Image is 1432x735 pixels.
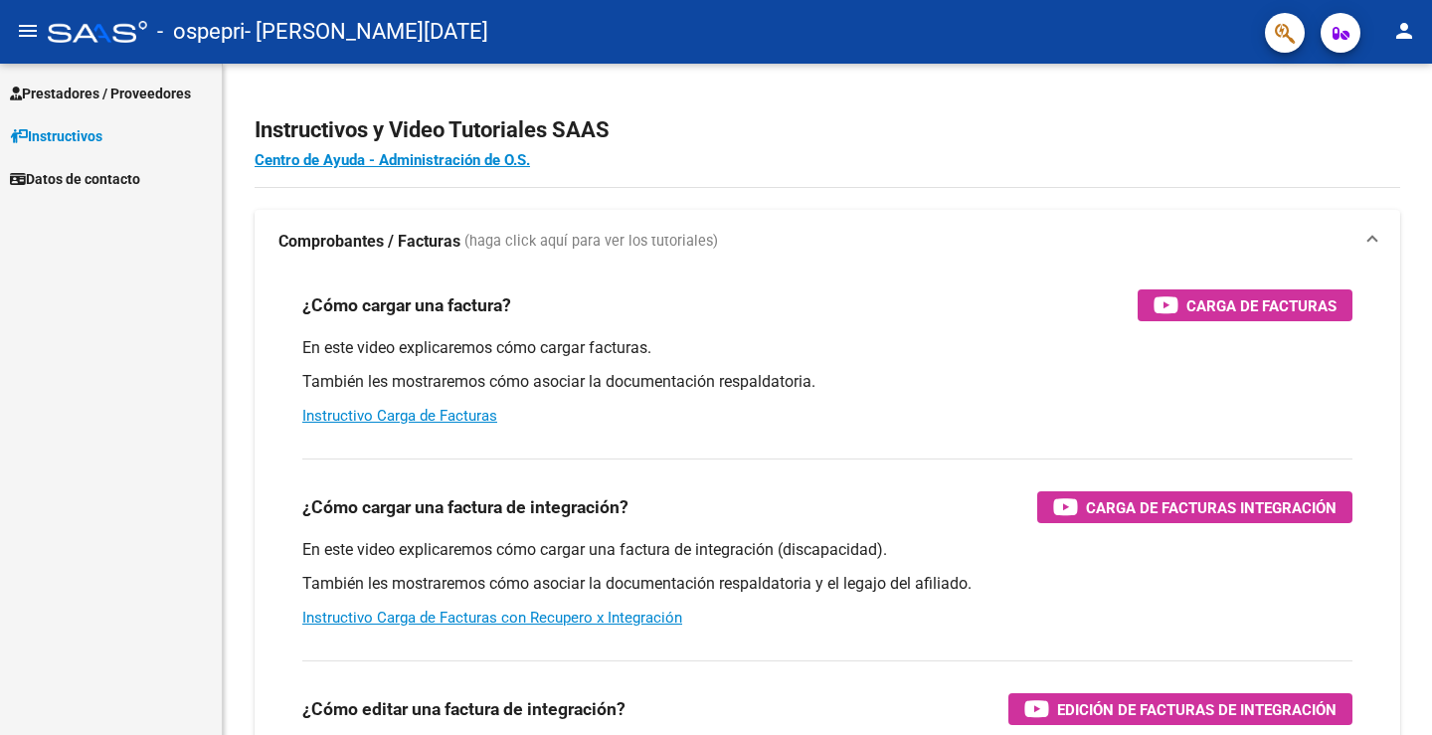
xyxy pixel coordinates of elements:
h3: ¿Cómo cargar una factura? [302,291,511,319]
button: Carga de Facturas [1138,289,1352,321]
span: - [PERSON_NAME][DATE] [245,10,488,54]
mat-expansion-panel-header: Comprobantes / Facturas (haga click aquí para ver los tutoriales) [255,210,1400,274]
p: También les mostraremos cómo asociar la documentación respaldatoria y el legajo del afiliado. [302,573,1352,595]
span: - ospepri [157,10,245,54]
span: Instructivos [10,125,102,147]
span: Datos de contacto [10,168,140,190]
mat-icon: menu [16,19,40,43]
button: Edición de Facturas de integración [1008,693,1352,725]
p: También les mostraremos cómo asociar la documentación respaldatoria. [302,371,1352,393]
p: En este video explicaremos cómo cargar una factura de integración (discapacidad). [302,539,1352,561]
strong: Comprobantes / Facturas [278,231,460,253]
iframe: Intercom live chat [1364,667,1412,715]
h2: Instructivos y Video Tutoriales SAAS [255,111,1400,149]
span: Carga de Facturas [1186,293,1337,318]
p: En este video explicaremos cómo cargar facturas. [302,337,1352,359]
span: Prestadores / Proveedores [10,83,191,104]
a: Instructivo Carga de Facturas con Recupero x Integración [302,609,682,627]
span: (haga click aquí para ver los tutoriales) [464,231,718,253]
h3: ¿Cómo editar una factura de integración? [302,695,626,723]
a: Instructivo Carga de Facturas [302,407,497,425]
h3: ¿Cómo cargar una factura de integración? [302,493,628,521]
span: Edición de Facturas de integración [1057,697,1337,722]
span: Carga de Facturas Integración [1086,495,1337,520]
mat-icon: person [1392,19,1416,43]
button: Carga de Facturas Integración [1037,491,1352,523]
a: Centro de Ayuda - Administración de O.S. [255,151,530,169]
